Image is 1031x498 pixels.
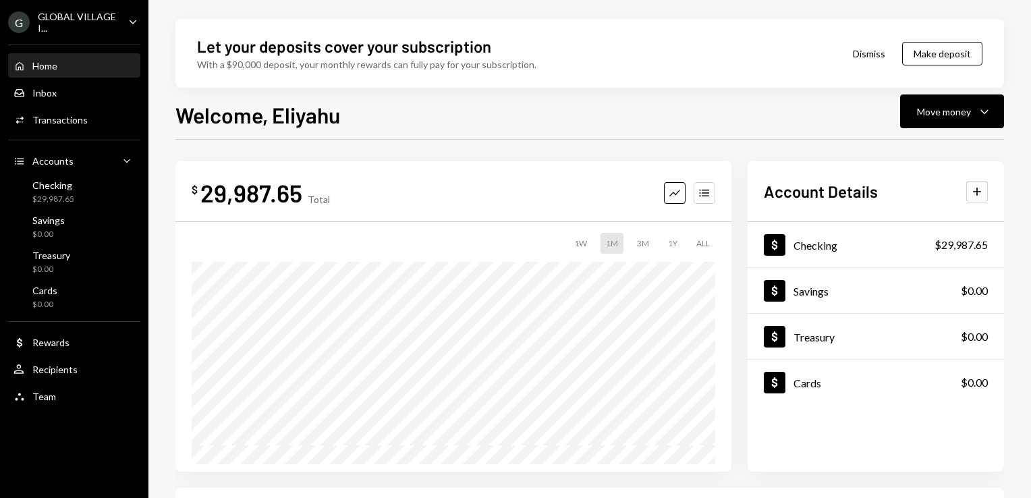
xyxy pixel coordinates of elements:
[32,391,56,402] div: Team
[8,330,140,354] a: Rewards
[32,194,74,205] div: $29,987.65
[961,329,988,345] div: $0.00
[748,222,1004,267] a: Checking$29,987.65
[748,360,1004,405] a: Cards$0.00
[32,299,57,310] div: $0.00
[8,211,140,243] a: Savings$0.00
[38,11,117,34] div: GLOBAL VILLAGE I...
[32,215,65,226] div: Savings
[197,57,536,72] div: With a $90,000 deposit, your monthly rewards can fully pay for your subscription.
[32,155,74,167] div: Accounts
[32,250,70,261] div: Treasury
[793,331,835,343] div: Treasury
[663,233,683,254] div: 1Y
[308,194,330,205] div: Total
[8,281,140,313] a: Cards$0.00
[192,183,198,196] div: $
[200,177,302,208] div: 29,987.65
[8,80,140,105] a: Inbox
[32,285,57,296] div: Cards
[32,87,57,99] div: Inbox
[793,239,837,252] div: Checking
[197,35,491,57] div: Let your deposits cover your subscription
[8,107,140,132] a: Transactions
[8,384,140,408] a: Team
[601,233,623,254] div: 1M
[632,233,654,254] div: 3M
[961,283,988,299] div: $0.00
[793,285,829,298] div: Savings
[902,42,982,65] button: Make deposit
[32,179,74,191] div: Checking
[793,377,821,389] div: Cards
[748,314,1004,359] a: Treasury$0.00
[961,375,988,391] div: $0.00
[8,11,30,33] div: G
[935,237,988,253] div: $29,987.65
[32,60,57,72] div: Home
[691,233,715,254] div: ALL
[917,105,971,119] div: Move money
[8,357,140,381] a: Recipients
[175,101,340,128] h1: Welcome, Eliyahu
[569,233,592,254] div: 1W
[748,268,1004,313] a: Savings$0.00
[836,38,902,70] button: Dismiss
[764,180,878,202] h2: Account Details
[8,53,140,78] a: Home
[8,246,140,278] a: Treasury$0.00
[32,229,65,240] div: $0.00
[8,148,140,173] a: Accounts
[32,364,78,375] div: Recipients
[32,264,70,275] div: $0.00
[900,94,1004,128] button: Move money
[32,114,88,126] div: Transactions
[32,337,69,348] div: Rewards
[8,175,140,208] a: Checking$29,987.65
